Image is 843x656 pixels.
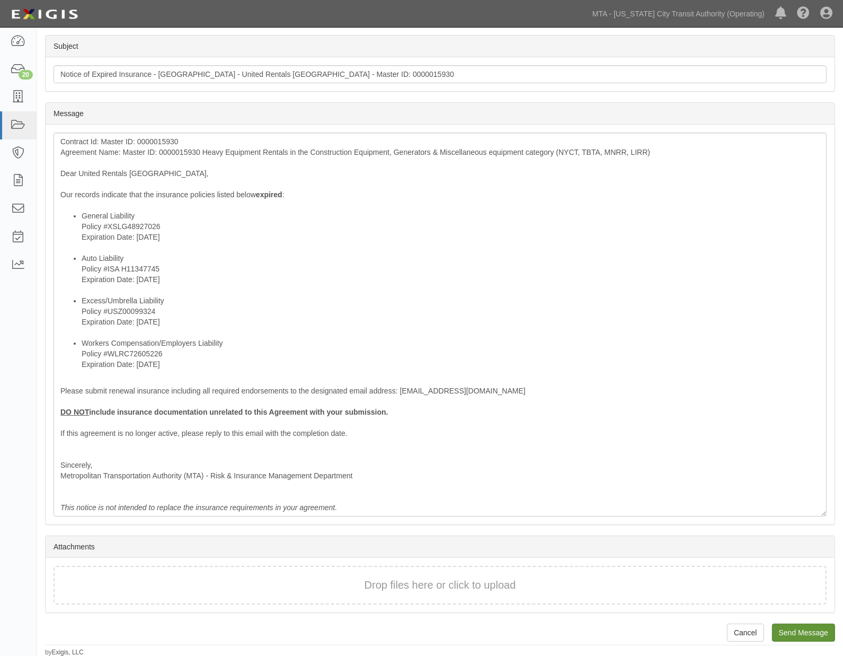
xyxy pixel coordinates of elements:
b: expired [256,190,282,199]
strong: include insurance documentation unrelated to this Agreement with your submission. [60,408,388,416]
i: This notice is not intended to replace the insurance requirements in your agreement. [60,503,337,512]
a: Cancel [727,624,764,642]
input: Send Message [772,624,835,642]
div: 20 [19,70,33,80]
a: MTA - [US_STATE] City Transit Authority (Operating) [587,3,770,24]
div: Attachments [46,536,835,558]
li: Workers Compensation/Employers Liability Policy #WLRC72605226 Expiration Date: [DATE] [82,338,820,370]
div: Subject [46,36,835,57]
button: Drop files here or click to upload [365,578,516,593]
a: Exigis, LLC [52,649,84,656]
u: DO NOT [60,408,89,416]
li: Excess/Umbrella Liability Policy #USZ00099324 Expiration Date: [DATE] [82,295,820,338]
i: Help Center - Complianz [797,7,810,20]
li: Auto Liability Policy #ISA H11347745 Expiration Date: [DATE] [82,253,820,295]
li: General Liability Policy #XSLG48927026 Expiration Date: [DATE] [82,211,820,253]
div: Message [46,103,835,125]
img: logo-5460c22ac91f19d4615b14bd174203de0afe785f0fc80cf4dbbc73dc1793850b.png [8,5,81,24]
div: Contract Id: Master ID: 0000015930 Agreement Name: Master ID: 0000015930 Heavy Equipment Rentals ... [54,133,827,517]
